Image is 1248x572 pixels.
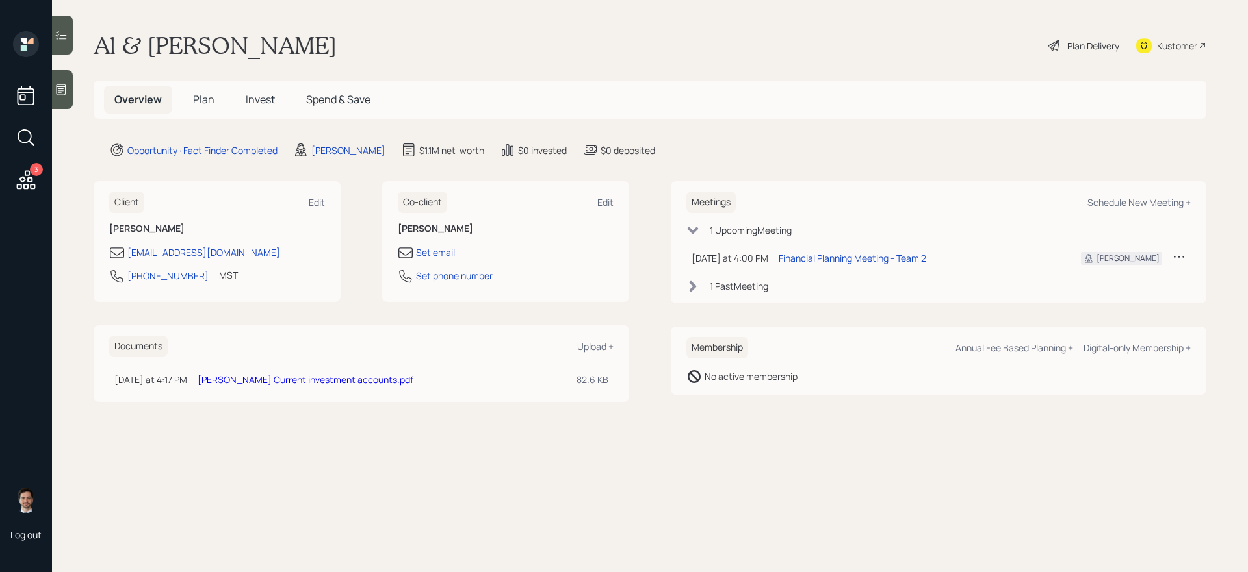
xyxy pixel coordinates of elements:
h6: Client [109,192,144,213]
div: Log out [10,528,42,541]
div: 3 [30,163,43,176]
div: [DATE] at 4:00 PM [692,251,768,265]
div: 82.6 KB [577,373,608,386]
a: [PERSON_NAME] Current investment accounts.pdf [198,373,413,386]
div: 1 Upcoming Meeting [710,223,792,237]
div: Upload + [577,340,614,353]
div: $0 invested [518,143,567,157]
div: Set phone number [416,269,493,282]
div: Set email [416,245,455,259]
div: Edit [309,196,325,208]
div: $1.1M net-worth [419,143,484,157]
div: No active membership [705,369,798,383]
div: Plan Delivery [1067,39,1119,53]
h6: [PERSON_NAME] [109,223,325,234]
h6: Membership [686,337,748,358]
div: $0 deposited [601,143,655,157]
div: [PERSON_NAME] [1097,253,1160,264]
div: Opportunity · Fact Finder Completed [127,143,278,157]
h6: [PERSON_NAME] [398,223,614,234]
div: [EMAIL_ADDRESS][DOMAIN_NAME] [127,245,280,259]
span: Overview [114,92,162,106]
span: Invest [246,92,275,106]
div: 1 Past Meeting [710,279,768,293]
div: [PERSON_NAME] [311,143,385,157]
div: Edit [597,196,614,208]
div: Schedule New Meeting + [1087,196,1191,208]
h6: Meetings [686,192,736,213]
div: [PHONE_NUMBER] [127,269,209,282]
div: MST [219,268,238,282]
h1: Al & [PERSON_NAME] [94,31,337,60]
span: Plan [193,92,214,106]
div: Financial Planning Meeting - Team 2 [779,251,926,265]
div: Annual Fee Based Planning + [955,342,1073,354]
h6: Co-client [398,192,447,213]
div: [DATE] at 4:17 PM [114,373,187,386]
img: jonah-coleman-headshot.png [13,487,39,513]
div: Kustomer [1157,39,1197,53]
span: Spend & Save [306,92,370,106]
h6: Documents [109,336,168,357]
div: Digital-only Membership + [1084,342,1191,354]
